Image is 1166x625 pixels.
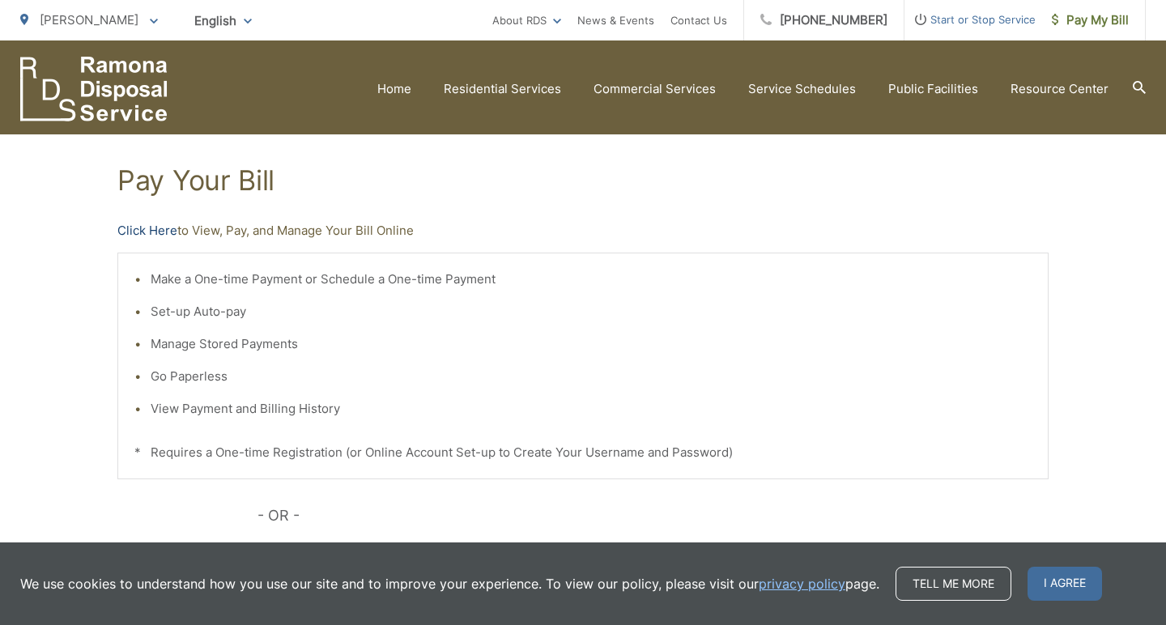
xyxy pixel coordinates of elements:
p: We use cookies to understand how you use our site and to improve your experience. To view our pol... [20,574,879,593]
li: View Payment and Billing History [151,399,1032,419]
span: English [182,6,264,35]
a: Residential Services [444,79,561,99]
span: Pay My Bill [1052,11,1129,30]
a: EDCD logo. Return to the homepage. [20,57,168,121]
a: privacy policy [759,574,845,593]
a: Service Schedules [748,79,856,99]
a: Tell me more [896,567,1011,601]
a: News & Events [577,11,654,30]
li: Make a One-time Payment or Schedule a One-time Payment [151,270,1032,289]
a: Resource Center [1011,79,1109,99]
a: Click Here [117,221,177,240]
a: Contact Us [670,11,727,30]
h1: Pay Your Bill [117,164,1049,197]
a: Home [377,79,411,99]
span: [PERSON_NAME] [40,12,138,28]
a: Public Facilities [888,79,978,99]
a: About RDS [492,11,561,30]
li: Set-up Auto-pay [151,302,1032,321]
a: Commercial Services [594,79,716,99]
p: to View, Pay, and Manage Your Bill Online [117,221,1049,240]
p: - OR - [257,504,1049,528]
span: I agree [1028,567,1102,601]
li: Manage Stored Payments [151,334,1032,354]
p: * Requires a One-time Registration (or Online Account Set-up to Create Your Username and Password) [134,443,1032,462]
li: Go Paperless [151,367,1032,386]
